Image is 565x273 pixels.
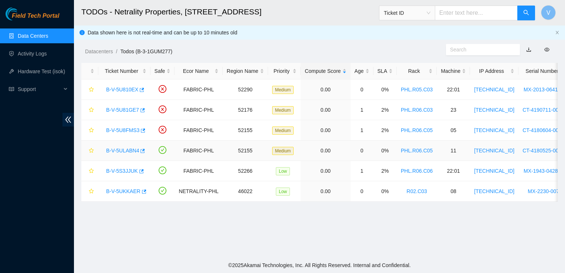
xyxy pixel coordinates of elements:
[301,80,350,100] td: 0.00
[89,189,94,195] span: star
[437,141,470,161] td: 11
[89,87,94,93] span: star
[351,161,373,181] td: 1
[6,13,59,23] a: Akamai TechnologiesField Tech Portal
[223,181,268,202] td: 46022
[474,148,514,154] a: [TECHNICAL_ID]
[18,33,48,39] a: Data Centers
[74,257,565,273] footer: © 2025 Akamai Technologies, Inc. All Rights Reserved. Internal and Confidential.
[175,141,223,161] td: FABRIC-PHL
[223,100,268,120] td: 52176
[373,141,397,161] td: 0%
[85,145,94,156] button: star
[175,100,223,120] td: FABRIC-PHL
[407,188,427,194] a: R02.C03
[474,127,514,133] a: [TECHNICAL_ID]
[9,87,14,92] span: read
[450,45,510,54] input: Search
[276,167,290,175] span: Low
[18,68,65,74] a: Hardware Test (isok)
[437,100,470,120] td: 23
[351,120,373,141] td: 1
[223,120,268,141] td: 52155
[544,47,549,52] span: eye
[526,47,531,53] a: download
[89,148,94,154] span: star
[272,127,294,135] span: Medium
[175,80,223,100] td: FABRIC-PHL
[351,141,373,161] td: 0
[272,86,294,94] span: Medium
[517,6,535,20] button: search
[85,165,94,177] button: star
[437,120,470,141] td: 05
[62,113,74,127] span: double-left
[116,48,117,54] span: /
[159,166,166,174] span: check-circle
[541,5,556,20] button: V
[373,181,397,202] td: 0%
[159,85,166,93] span: close-circle
[120,48,172,54] a: Todos (B-3-1GUM277)
[401,148,433,154] a: PHL.R06.C05
[223,161,268,181] td: 52266
[401,87,433,92] a: PHL.R05.C03
[437,181,470,202] td: 08
[272,147,294,155] span: Medium
[12,13,59,20] span: Field Tech Portal
[85,124,94,136] button: star
[474,188,514,194] a: [TECHNICAL_ID]
[351,181,373,202] td: 0
[401,168,433,174] a: PHL.R06.C06
[301,141,350,161] td: 0.00
[474,87,514,92] a: [TECHNICAL_ID]
[523,10,529,17] span: search
[437,161,470,181] td: 22:01
[18,51,47,57] a: Activity Logs
[106,188,141,194] a: B-V-5UKKAER
[85,84,94,95] button: star
[159,146,166,154] span: check-circle
[106,168,138,174] a: B-V-5S3JJUK
[159,126,166,134] span: close-circle
[159,187,166,195] span: check-circle
[555,30,559,35] button: close
[401,107,433,113] a: PHL.R06.C03
[521,44,537,55] button: download
[384,7,430,18] span: Ticket ID
[474,168,514,174] a: [TECHNICAL_ID]
[301,120,350,141] td: 0.00
[106,87,138,92] a: B-V-5U810EX
[223,80,268,100] td: 52290
[301,181,350,202] td: 0.00
[373,80,397,100] td: 0%
[272,106,294,114] span: Medium
[351,80,373,100] td: 0
[474,107,514,113] a: [TECHNICAL_ID]
[106,127,139,133] a: B-V-5U8FMS3
[528,188,562,194] a: MX-2230-0072
[301,100,350,120] td: 0.00
[401,127,433,133] a: PHL.R06.C05
[373,120,397,141] td: 2%
[89,168,94,174] span: star
[435,6,518,20] input: Enter text here...
[159,105,166,113] span: close-circle
[175,161,223,181] td: FABRIC-PHL
[437,80,470,100] td: 22:01
[351,100,373,120] td: 1
[301,161,350,181] td: 0.00
[89,128,94,134] span: star
[223,141,268,161] td: 52155
[6,7,37,20] img: Akamai Technologies
[175,120,223,141] td: FABRIC-PHL
[85,104,94,116] button: star
[276,188,290,196] span: Low
[373,161,397,181] td: 2%
[89,107,94,113] span: star
[373,100,397,120] td: 2%
[547,8,551,17] span: V
[85,48,113,54] a: Datacenters
[18,82,61,97] span: Support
